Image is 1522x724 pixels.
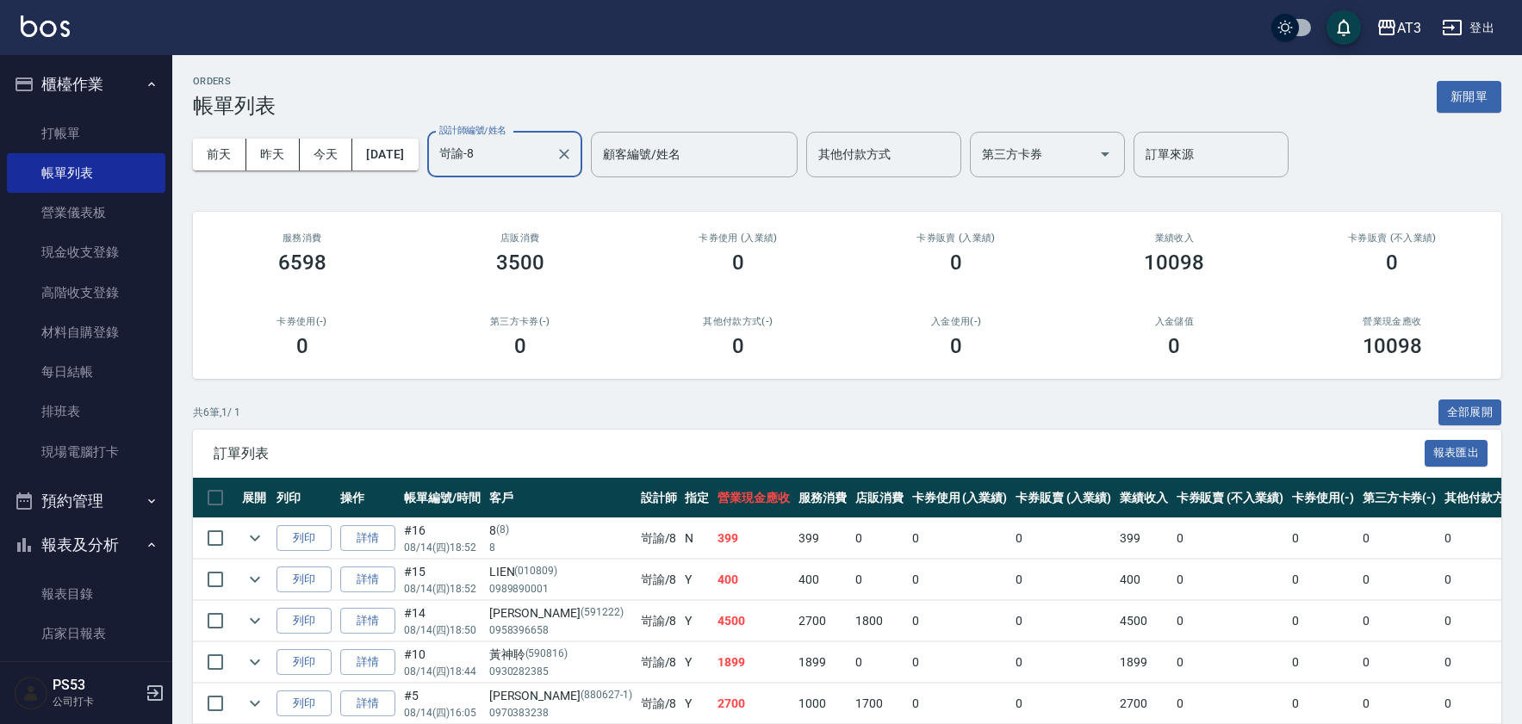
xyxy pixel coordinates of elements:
[1358,601,1441,641] td: 0
[908,478,1012,518] th: 卡券使用 (入業績)
[851,601,908,641] td: 1800
[242,608,268,634] button: expand row
[296,334,308,358] h3: 0
[278,251,326,275] h3: 6598
[637,518,681,559] td: 岢諭 /8
[1370,10,1428,46] button: AT3
[713,478,794,518] th: 營業現金應收
[404,705,481,721] p: 08/14 (四) 16:05
[908,642,1012,683] td: 0
[214,316,390,327] h2: 卡券使用(-)
[713,518,794,559] td: 399
[1304,316,1481,327] h2: 營業現金應收
[680,560,713,600] td: Y
[432,316,608,327] h2: 第三方卡券(-)
[1144,251,1204,275] h3: 10098
[1091,140,1119,168] button: Open
[794,518,851,559] td: 399
[1397,17,1421,39] div: AT3
[1172,478,1288,518] th: 卡券販賣 (不入業績)
[851,518,908,559] td: 0
[485,478,637,518] th: 客戶
[713,601,794,641] td: 4500
[1172,642,1288,683] td: 0
[276,608,332,634] button: 列印
[1011,642,1115,683] td: 0
[300,139,353,170] button: 今天
[496,251,544,275] h3: 3500
[1011,684,1115,724] td: 0
[1288,478,1358,518] th: 卡券使用(-)
[7,432,165,472] a: 現場電腦打卡
[489,604,632,622] div: [PERSON_NAME]
[713,642,794,683] td: 1899
[193,76,276,87] h2: ORDERS
[439,124,506,137] label: 設計師編號/姓名
[489,540,632,555] p: 8
[340,525,395,552] a: 詳情
[1172,560,1288,600] td: 0
[794,560,851,600] td: 400
[525,646,568,664] p: (590816)
[7,232,165,272] a: 現金收支登錄
[352,139,418,170] button: [DATE]
[1115,478,1172,518] th: 業績收入
[1358,478,1441,518] th: 第三方卡券(-)
[340,649,395,676] a: 詳情
[1304,232,1481,244] h2: 卡券販賣 (不入業績)
[214,445,1425,462] span: 訂單列表
[276,649,332,676] button: 列印
[637,684,681,724] td: 岢諭 /8
[1358,642,1441,683] td: 0
[489,705,632,721] p: 0970383238
[649,316,826,327] h2: 其他付款方式(-)
[1172,518,1288,559] td: 0
[637,601,681,641] td: 岢諭 /8
[53,677,140,694] h5: PS53
[489,563,632,581] div: LIEN
[680,601,713,641] td: Y
[1288,560,1358,600] td: 0
[1115,560,1172,600] td: 400
[404,622,481,638] p: 08/14 (四) 18:50
[1437,81,1501,113] button: 新開單
[1437,88,1501,104] a: 新開單
[7,523,165,567] button: 報表及分析
[14,676,48,710] img: Person
[193,405,240,420] p: 共 6 筆, 1 / 1
[637,478,681,518] th: 設計師
[1288,642,1358,683] td: 0
[1358,518,1441,559] td: 0
[649,232,826,244] h2: 卡券使用 (入業績)
[340,690,395,717] a: 詳情
[336,478,400,518] th: 操作
[7,574,165,614] a: 報表目錄
[1358,560,1441,600] td: 0
[400,518,485,559] td: #16
[1011,601,1115,641] td: 0
[1288,518,1358,559] td: 0
[489,646,632,664] div: 黃神聆
[489,687,632,705] div: [PERSON_NAME]
[272,478,336,518] th: 列印
[637,642,681,683] td: 岢諭 /8
[7,392,165,431] a: 排班表
[851,560,908,600] td: 0
[794,478,851,518] th: 服務消費
[242,566,268,592] button: expand row
[514,563,557,581] p: (010809)
[7,193,165,232] a: 營業儀表板
[1172,684,1288,724] td: 0
[1011,478,1115,518] th: 卡券販賣 (入業績)
[1172,601,1288,641] td: 0
[193,139,246,170] button: 前天
[340,566,395,593] a: 詳情
[238,478,272,518] th: 展開
[400,478,485,518] th: 帳單編號/時間
[581,687,632,705] p: (880627-1)
[732,251,744,275] h3: 0
[7,614,165,653] a: 店家日報表
[404,540,481,555] p: 08/14 (四) 18:52
[214,232,390,244] h3: 服務消費
[276,566,332,593] button: 列印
